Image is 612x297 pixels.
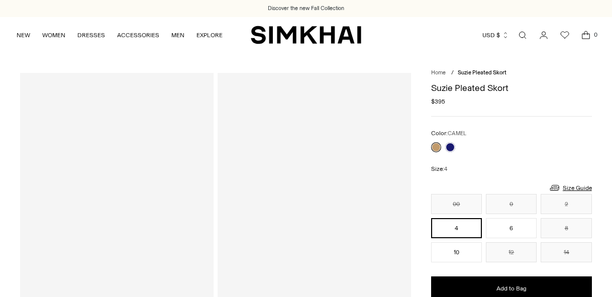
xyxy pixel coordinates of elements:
[196,24,223,46] a: EXPLORE
[431,97,445,106] span: $395
[268,5,344,13] a: Discover the new Fall Collection
[513,25,533,45] a: Open search modal
[431,69,592,77] nav: breadcrumbs
[591,30,600,39] span: 0
[77,24,105,46] a: DRESSES
[117,24,159,46] a: ACCESSORIES
[486,242,537,262] button: 12
[444,166,447,172] span: 4
[431,242,482,262] button: 10
[431,83,592,92] h1: Suzie Pleated Skort
[42,24,65,46] a: WOMEN
[431,69,446,76] a: Home
[431,218,482,238] button: 4
[251,25,361,45] a: SIMKHAI
[541,194,591,214] button: 2
[17,24,30,46] a: NEW
[534,25,554,45] a: Go to the account page
[458,69,506,76] span: Suzie Pleated Skort
[448,130,466,137] span: CAMEL
[576,25,596,45] a: Open cart modal
[486,218,537,238] button: 6
[431,129,466,138] label: Color:
[171,24,184,46] a: MEN
[431,164,447,174] label: Size:
[555,25,575,45] a: Wishlist
[541,242,591,262] button: 14
[486,194,537,214] button: 0
[496,284,527,293] span: Add to Bag
[482,24,509,46] button: USD $
[541,218,591,238] button: 8
[549,181,592,194] a: Size Guide
[451,69,454,77] div: /
[431,194,482,214] button: 00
